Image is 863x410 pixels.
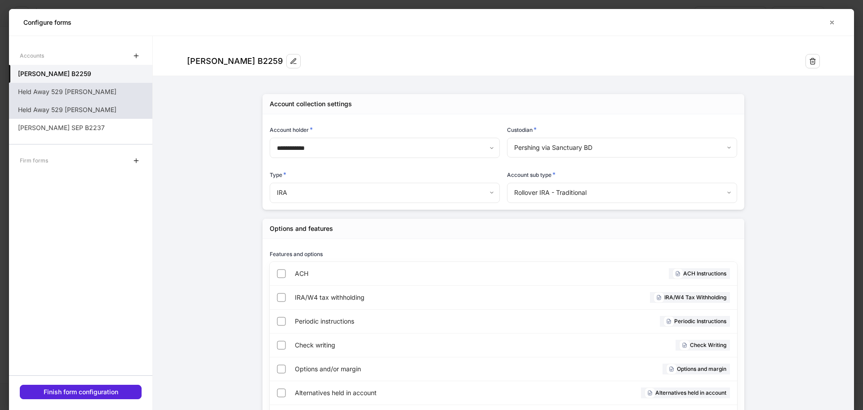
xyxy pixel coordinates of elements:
p: Held Away 529 [PERSON_NAME] [18,105,116,114]
div: IRA [270,183,499,203]
h6: Account holder [270,125,313,134]
h5: Configure forms [23,18,71,27]
h6: Custodian [507,125,537,134]
div: Account collection settings [270,99,352,108]
h6: Type [270,170,286,179]
div: Pershing via Sanctuary BD [507,138,737,158]
button: Finish form configuration [20,385,142,399]
h6: Account sub type [507,170,556,179]
div: Firm forms [20,153,48,168]
span: Options and/or margin [295,365,505,374]
h6: Options and margin [677,365,726,373]
h6: IRA/W4 Tax Withholding [664,293,726,302]
h5: [PERSON_NAME] B2259 [18,69,91,78]
h6: Alternatives held in account [655,388,726,397]
h6: Periodic Instructions [674,317,726,325]
div: [PERSON_NAME] B2259 [187,56,283,67]
div: Rollover IRA - Traditional [507,183,737,203]
div: Options and features [270,224,333,233]
div: Finish form configuration [44,389,118,395]
p: Held Away 529 [PERSON_NAME] [18,87,116,96]
span: Periodic instructions [295,317,500,326]
span: ACH [295,269,481,278]
a: Held Away 529 [PERSON_NAME] [9,83,152,101]
div: Accounts [20,48,44,63]
p: [PERSON_NAME] SEP B2237 [18,123,105,132]
h6: Check Writing [690,341,726,349]
h6: ACH Instructions [683,269,726,278]
span: Check writing [295,341,498,350]
h6: Features and options [270,250,323,258]
a: [PERSON_NAME] SEP B2237 [9,119,152,137]
span: Alternatives held in account [295,388,502,397]
a: [PERSON_NAME] B2259 [9,65,152,83]
span: IRA/W4 tax withholding [295,293,500,302]
a: Held Away 529 [PERSON_NAME] [9,101,152,119]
